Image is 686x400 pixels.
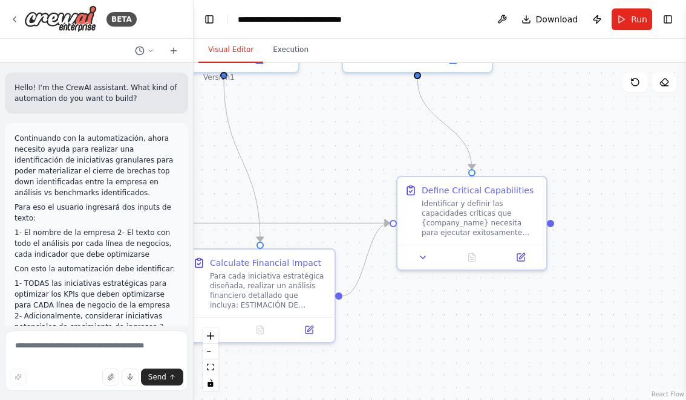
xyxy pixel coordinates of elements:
[210,257,321,269] div: Calculate Financial Impact
[131,217,390,229] g: Edge from 29d8da19-434c-401a-9e3e-a3c93ca00618 to 9e5879d4-a3b5-459d-8063-df7808b3b4d8
[396,176,547,271] div: Define Critical CapabilitiesIdentificar y definir las capacidades críticas que {company_name} nec...
[130,44,159,58] button: Switch to previous chat
[15,263,178,274] p: Con esto la automatización debe identificar:
[422,184,534,196] div: Define Critical Capabilities
[203,375,218,391] button: toggle interactivity
[148,372,166,382] span: Send
[15,82,178,104] p: Hello! I'm the CrewAI assistant. What kind of automation do you want to build?
[15,133,178,198] p: Continuando con la automatización, ahora necesito ayuda para realizar una identificación de inici...
[198,37,263,63] button: Visual Editor
[536,13,578,25] span: Download
[411,79,478,169] g: Edge from b531c86a-036c-4b49-8fcb-f4b15f80e484 to 9e5879d4-a3b5-459d-8063-df7808b3b4d8
[218,79,266,242] g: Edge from 1a6b1a04-744a-4002-8d0e-9aa30f6e7b22 to 30be69b1-ea2f-463b-a220-fce3b55bfa91
[263,37,318,63] button: Execution
[500,250,541,265] button: Open in side panel
[185,248,336,343] div: Calculate Financial ImpactPara cada iniciativa estratégica diseñada, realizar un análisis financi...
[164,44,183,58] button: Start a new chat
[24,5,97,33] img: Logo
[15,278,178,398] p: 1- TODAS las iniciativas estratégicas para optimizar los KPIs que deben optimizarse para CADA lín...
[203,328,218,344] button: zoom in
[203,73,235,82] div: Version 1
[203,344,218,360] button: zoom out
[122,369,139,385] button: Click to speak your automation idea
[210,271,327,310] div: Para cada iniciativa estratégica diseñada, realizar un análisis financiero detallado que incluya:...
[631,13,647,25] span: Run
[238,13,342,25] nav: breadcrumb
[235,323,286,337] button: No output available
[201,11,218,28] button: Hide left sidebar
[612,8,652,30] button: Run
[652,391,684,398] a: React Flow attribution
[106,12,137,27] div: BETA
[446,250,498,265] button: No output available
[203,360,218,375] button: fit view
[517,8,583,30] button: Download
[10,369,27,385] button: Improve this prompt
[659,11,676,28] button: Show right sidebar
[288,323,330,337] button: Open in side panel
[422,199,539,237] div: Identificar y definir las capacidades críticas que {company_name} necesita para ejecutar exitosam...
[141,369,183,385] button: Send
[203,328,218,391] div: React Flow controls
[15,202,178,224] p: Para eso el usuario ingresará dos inputs de texto:
[102,369,119,385] button: Upload files
[342,217,390,302] g: Edge from 30be69b1-ea2f-463b-a220-fce3b55bfa91 to 9e5879d4-a3b5-459d-8063-df7808b3b4d8
[15,227,178,260] p: 1- El nombre de la empresa 2- El texto con todo el análisis por cada línea de negocios, cada indi...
